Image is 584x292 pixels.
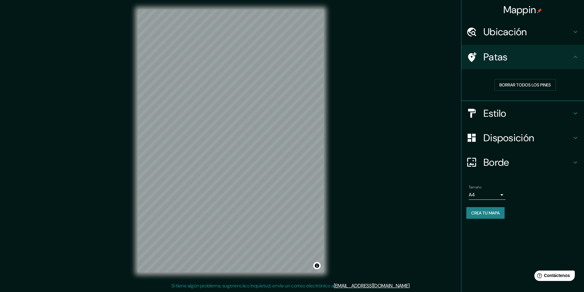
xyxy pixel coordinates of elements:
canvas: Mapa [138,9,324,272]
a: [EMAIL_ADDRESS][DOMAIN_NAME] [334,283,410,289]
button: Crea tu mapa [466,207,505,219]
div: Estilo [461,101,584,126]
div: A4 [469,190,506,200]
font: Patas [483,51,508,63]
button: Borrar todos los pines [494,79,556,91]
div: Patas [461,45,584,69]
font: Disposición [483,131,534,144]
font: Tamaño [469,185,481,190]
div: Disposición [461,126,584,150]
font: Si tiene algún problema, sugerencia o inquietud, envíe un correo electrónico a [171,283,334,289]
font: Mappin [503,3,536,16]
font: Ubicación [483,25,527,38]
font: Borrar todos los pines [499,82,551,88]
font: Estilo [483,107,506,120]
font: A4 [469,192,475,198]
iframe: Lanzador de widgets de ayuda [529,268,577,285]
div: Ubicación [461,20,584,44]
font: . [410,282,411,289]
font: Borde [483,156,509,169]
div: Borde [461,150,584,175]
button: Activar o desactivar atribución [313,262,321,269]
font: . [410,283,410,289]
font: Crea tu mapa [471,210,500,216]
font: . [411,282,413,289]
img: pin-icon.png [537,8,542,13]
